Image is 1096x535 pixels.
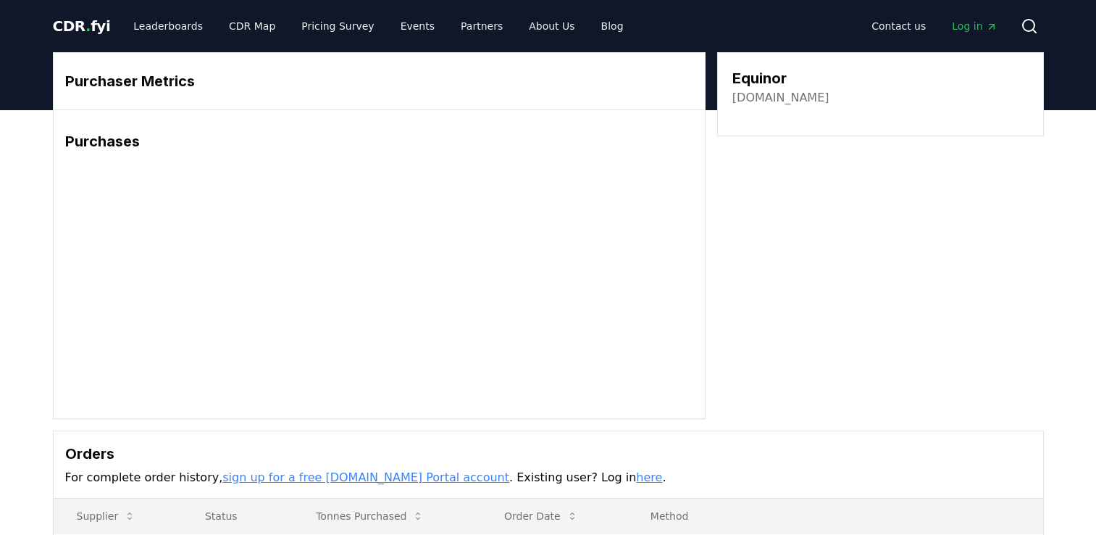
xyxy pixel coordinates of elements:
h3: Purchases [65,130,693,152]
button: Tonnes Purchased [304,502,435,531]
a: CDR Map [217,13,287,39]
a: Pricing Survey [290,13,385,39]
a: CDR.fyi [53,16,111,36]
button: Order Date [493,502,590,531]
a: Log in [940,13,1008,39]
p: Method [639,509,1032,523]
p: For complete order history, . Existing user? Log in . [65,469,1032,486]
span: . [85,17,91,35]
a: Leaderboards [122,13,214,39]
span: Log in [952,19,997,33]
a: sign up for a free [DOMAIN_NAME] Portal account [222,470,509,484]
a: [DOMAIN_NAME] [732,89,829,107]
span: CDR fyi [53,17,111,35]
h3: Equinor [732,67,829,89]
nav: Main [860,13,1008,39]
nav: Main [122,13,635,39]
a: Events [389,13,446,39]
a: Blog [590,13,635,39]
h3: Orders [65,443,1032,465]
button: Supplier [65,502,148,531]
a: Partners [449,13,514,39]
p: Status [193,509,281,523]
a: Contact us [860,13,937,39]
a: About Us [517,13,586,39]
a: here [636,470,662,484]
h3: Purchaser Metrics [65,70,693,92]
